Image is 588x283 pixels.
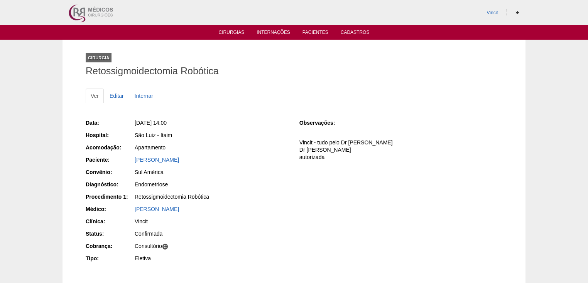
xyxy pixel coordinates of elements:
[86,66,502,76] h1: Retossigmoidectomia Robótica
[86,242,134,250] div: Cobrança:
[135,144,289,151] div: Apartamento
[487,10,498,15] a: Vincit
[86,193,134,201] div: Procedimento 1:
[135,168,289,176] div: Sul América
[86,218,134,225] div: Clínica:
[135,193,289,201] div: Retossigmoidectomia Robótica
[302,30,328,37] a: Pacientes
[86,205,134,213] div: Médico:
[86,255,134,262] div: Tipo:
[162,243,169,250] span: C
[135,206,179,212] a: [PERSON_NAME]
[86,181,134,188] div: Diagnóstico:
[86,131,134,139] div: Hospital:
[299,119,348,127] div: Observações:
[105,89,129,103] a: Editar
[257,30,290,37] a: Internações
[135,131,289,139] div: São Luiz - Itaim
[341,30,370,37] a: Cadastros
[135,230,289,238] div: Confirmada
[130,89,158,103] a: Internar
[515,10,519,15] i: Sair
[86,119,134,127] div: Data:
[135,255,289,262] div: Eletiva
[219,30,245,37] a: Cirurgias
[299,139,502,161] p: Vincit - tudo pelo Dr [PERSON_NAME] Dr [PERSON_NAME] autorizada
[135,218,289,225] div: Vincit
[86,89,104,103] a: Ver
[86,168,134,176] div: Convênio:
[86,53,112,62] div: Cirurgia
[86,156,134,164] div: Paciente:
[135,242,289,250] div: Consultório
[86,230,134,238] div: Status:
[86,144,134,151] div: Acomodação:
[135,120,167,126] span: [DATE] 14:00
[135,157,179,163] a: [PERSON_NAME]
[135,181,289,188] div: Endometriose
